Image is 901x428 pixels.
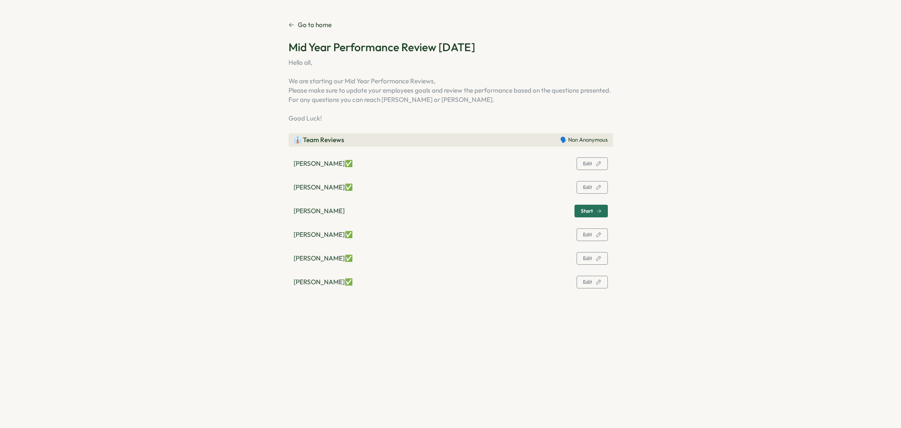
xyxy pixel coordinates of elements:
p: Go to home [298,20,332,30]
p: 👔 Team Reviews [294,135,344,145]
a: Go to home [289,20,332,30]
button: Edit [577,157,608,170]
span: Edit [583,256,592,261]
p: [PERSON_NAME] [294,206,345,216]
p: Hello all, We are starting our Mid Year Performance Reviews, Please make sure to update your empl... [289,58,613,123]
p: [PERSON_NAME] ✅ [294,183,353,192]
p: [PERSON_NAME] ✅ [294,277,353,287]
button: Edit [577,228,608,241]
span: Start [581,209,593,214]
p: [PERSON_NAME] ✅ [294,254,353,263]
span: Edit [583,232,592,237]
button: Start [574,205,608,217]
button: Edit [577,181,608,194]
button: Edit [577,276,608,288]
p: [PERSON_NAME] ✅ [294,230,353,239]
span: Edit [583,161,592,166]
p: [PERSON_NAME] ✅ [294,159,353,168]
p: 🗣️ Non Anonymous [560,136,608,144]
h2: Mid Year Performance Review [DATE] [289,40,613,55]
span: Edit [583,280,592,285]
button: Edit [577,252,608,265]
span: Edit [583,185,592,190]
